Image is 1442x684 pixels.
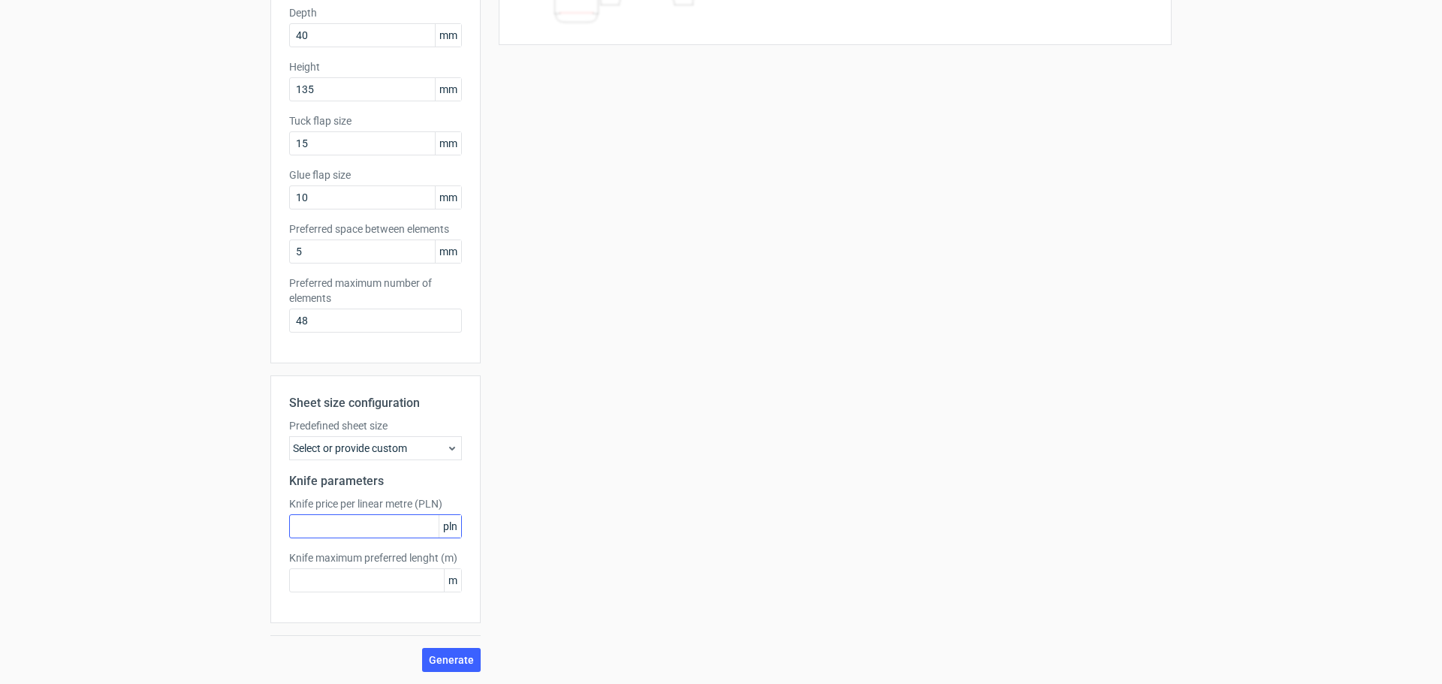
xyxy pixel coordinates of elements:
[289,436,462,460] div: Select or provide custom
[289,418,462,433] label: Predefined sheet size
[435,240,461,263] span: mm
[289,167,462,182] label: Glue flap size
[289,550,462,565] label: Knife maximum preferred lenght (m)
[289,496,462,511] label: Knife price per linear metre (PLN)
[435,186,461,209] span: mm
[435,24,461,47] span: mm
[289,394,462,412] h2: Sheet size configuration
[439,515,461,538] span: pln
[444,569,461,592] span: m
[289,472,462,490] h2: Knife parameters
[289,221,462,237] label: Preferred space between elements
[435,132,461,155] span: mm
[422,648,481,672] button: Generate
[289,113,462,128] label: Tuck flap size
[289,5,462,20] label: Depth
[289,59,462,74] label: Height
[429,655,474,665] span: Generate
[435,78,461,101] span: mm
[289,276,462,306] label: Preferred maximum number of elements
